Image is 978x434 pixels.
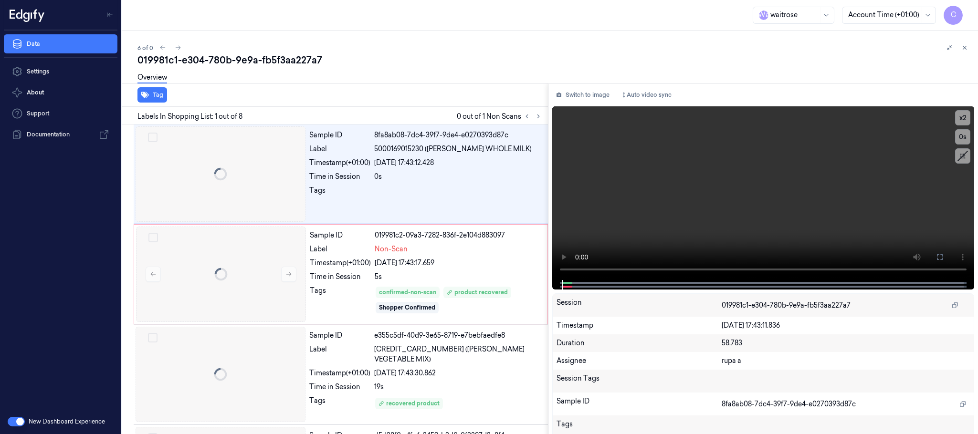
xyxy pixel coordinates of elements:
span: [CREDIT_CARD_NUMBER] ([PERSON_NAME] VEGETABLE MIX) [374,344,542,364]
a: Data [4,34,117,53]
button: C [944,6,963,25]
div: [DATE] 17:43:11.836 [722,320,970,331]
a: Overview [137,72,167,83]
div: Tags [309,396,370,411]
div: Duration [557,338,722,348]
div: 0s [374,172,542,182]
div: 19s [374,382,542,392]
div: Session Tags [557,373,722,389]
div: Timestamp (+01:00) [309,368,370,378]
div: Label [310,244,371,254]
button: x2 [955,110,970,125]
div: Tags [309,186,370,201]
button: Select row [148,133,158,142]
div: [DATE] 17:43:12.428 [374,158,542,168]
span: 6 of 0 [137,44,153,52]
button: About [4,83,117,102]
a: Documentation [4,125,117,144]
button: Select row [148,233,158,242]
div: Assignee [557,356,722,366]
span: 019981c1-e304-780b-9e9a-fb5f3aa227a7 [722,300,851,310]
div: 5s [375,272,542,282]
div: Timestamp (+01:00) [309,158,370,168]
div: 019981c2-09a3-7282-836f-2e104d883097 [375,230,542,240]
div: Time in Session [309,172,370,182]
span: Non-Scan [375,244,408,254]
button: Tag [137,87,167,103]
span: W a [759,10,768,20]
div: [DATE] 17:43:30.862 [374,368,542,378]
div: 019981c1-e304-780b-9e9a-fb5f3aa227a7 [137,53,970,67]
div: Tags [310,286,371,314]
div: Label [309,144,370,154]
button: Select row [148,333,158,342]
button: Switch to image [552,87,613,103]
button: Auto video sync [617,87,675,103]
div: Session [557,298,722,313]
div: product recovered [447,288,508,297]
a: Settings [4,62,117,81]
div: Time in Session [309,382,370,392]
div: recovered product [379,399,440,408]
div: Sample ID [309,331,370,341]
div: Sample ID [557,396,722,412]
span: 0 out of 1 Non Scans [457,111,544,122]
div: 58.783 [722,338,970,348]
div: Shopper Confirmed [379,303,435,312]
div: [DATE] 17:43:17.659 [375,258,542,268]
div: 8fa8ab08-7dc4-39f7-9de4-e0270393d87c [374,130,542,140]
div: Label [309,344,370,364]
div: confirmed-non-scan [379,288,436,297]
div: rupa a [722,356,970,366]
div: Time in Session [310,272,371,282]
div: Timestamp (+01:00) [310,258,371,268]
a: Support [4,104,117,123]
div: Sample ID [309,130,370,140]
div: Timestamp [557,320,722,331]
span: Labels In Shopping List: 1 out of 8 [137,112,242,122]
div: Sample ID [310,230,371,240]
div: e355c5df-40d9-3e65-8719-e7bebfaedfe8 [374,331,542,341]
button: 0s [955,129,970,145]
span: 8fa8ab08-7dc4-39f7-9de4-e0270393d87c [722,399,856,409]
span: 5000169015230 ([PERSON_NAME] WHOLE MILK) [374,144,532,154]
button: Toggle Navigation [102,7,117,22]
